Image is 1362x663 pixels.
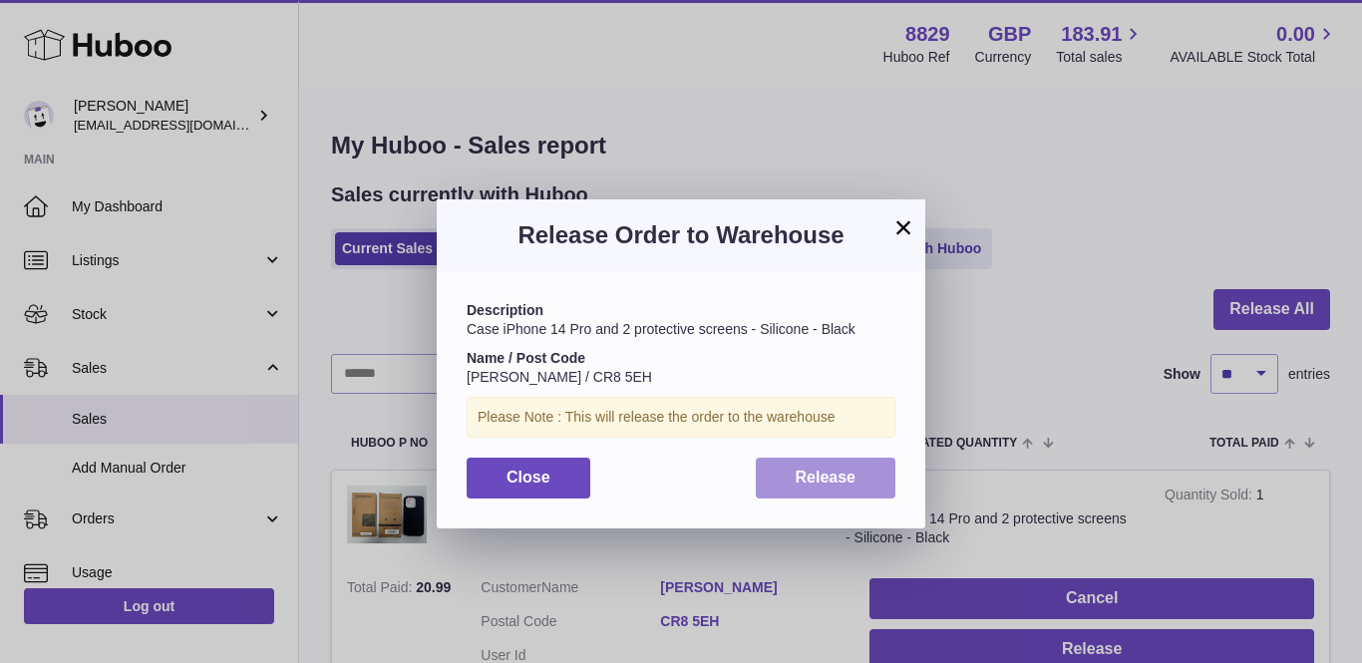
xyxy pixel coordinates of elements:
button: Release [756,458,896,498]
span: Case iPhone 14 Pro and 2 protective screens - Silicone - Black [467,321,855,337]
strong: Description [467,302,543,318]
div: Please Note : This will release the order to the warehouse [467,397,895,438]
strong: Name / Post Code [467,350,585,366]
button: × [891,215,915,239]
span: Close [507,469,550,486]
span: [PERSON_NAME] / CR8 5EH [467,369,652,385]
button: Close [467,458,590,498]
span: Release [796,469,856,486]
h3: Release Order to Warehouse [467,219,895,251]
